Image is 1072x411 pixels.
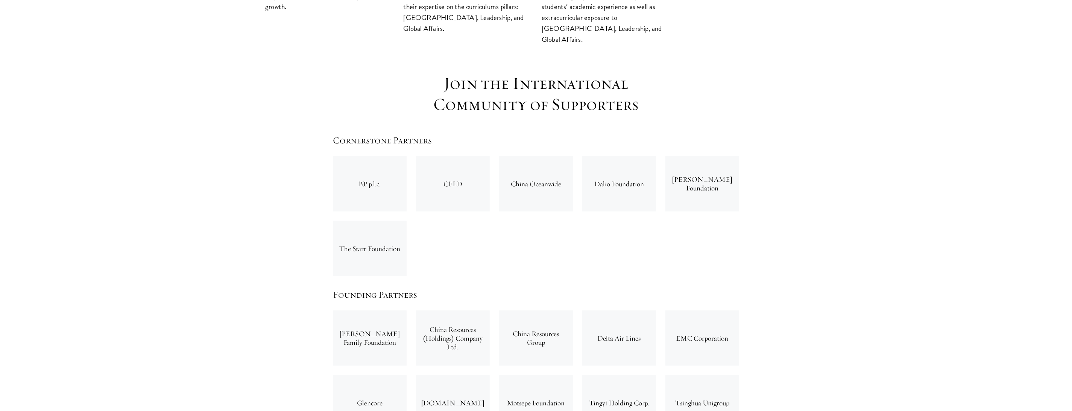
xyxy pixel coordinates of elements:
[416,156,490,212] div: CFLD
[582,311,656,366] div: Delta Air Lines
[499,311,573,366] div: China Resources Group
[665,311,739,366] div: EMC Corporation
[333,288,739,301] h5: Founding Partners
[499,156,573,212] div: China Oceanwide
[333,311,407,366] div: [PERSON_NAME] Family Foundation
[333,134,739,147] h5: Cornerstone Partners
[582,156,656,212] div: Dalio Foundation
[333,156,407,212] div: BP p.l.c.
[401,73,671,115] h1: Join the International Community of Supporters
[665,156,739,212] div: [PERSON_NAME] Foundation
[333,221,407,276] div: The Starr Foundation
[416,311,490,366] div: China Resources (Holdings) Company Ltd.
